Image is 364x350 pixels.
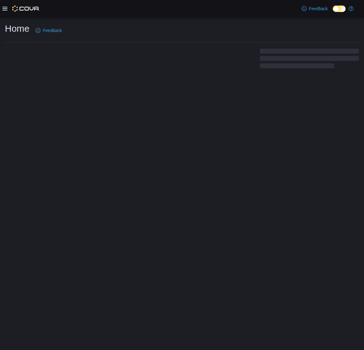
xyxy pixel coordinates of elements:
a: Feedback [33,24,64,37]
span: Loading [260,50,359,70]
a: Feedback [299,2,330,15]
span: Feedback [43,27,62,34]
img: Cova [12,6,40,12]
h1: Home [5,22,29,35]
span: Feedback [309,6,328,12]
input: Dark Mode [333,6,346,12]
